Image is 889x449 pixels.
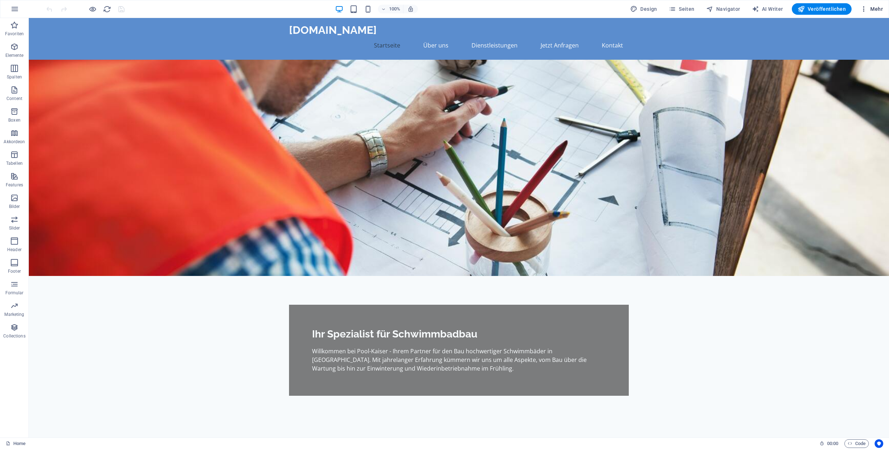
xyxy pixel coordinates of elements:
span: : [832,441,833,446]
p: Marketing [4,312,24,317]
button: Veröffentlichen [792,3,852,15]
span: Mehr [860,5,883,13]
button: Navigator [703,3,743,15]
button: Klicke hier, um den Vorschau-Modus zu verlassen [88,5,97,13]
p: Favoriten [5,31,24,37]
p: Boxen [8,117,21,123]
p: Header [7,247,22,253]
h6: 100% [389,5,400,13]
button: Seiten [666,3,698,15]
p: Formular [5,290,24,296]
button: Mehr [857,3,886,15]
button: 100% [378,5,403,13]
a: Klick, um Auswahl aufzuheben. Doppelklick öffnet Seitenverwaltung [6,439,26,448]
p: Elemente [5,53,24,58]
span: AI Writer [752,5,783,13]
p: Tabellen [6,160,23,166]
p: Slider [9,225,20,231]
p: Collections [3,333,25,339]
p: Features [6,182,23,188]
i: Seite neu laden [103,5,111,13]
span: Navigator [706,5,740,13]
p: Spalten [7,74,22,80]
p: Content [6,96,22,101]
button: Usercentrics [875,439,883,448]
span: Code [848,439,866,448]
h6: Session-Zeit [820,439,839,448]
span: Design [630,5,657,13]
button: AI Writer [749,3,786,15]
div: Design (Strg+Alt+Y) [627,3,660,15]
button: Design [627,3,660,15]
button: reload [103,5,111,13]
p: Bilder [9,204,20,209]
p: Akkordeon [4,139,25,145]
i: Bei Größenänderung Zoomstufe automatisch an das gewählte Gerät anpassen. [407,6,414,12]
button: Code [844,439,869,448]
span: Seiten [669,5,695,13]
span: Veröffentlichen [798,5,846,13]
span: 00 00 [827,439,838,448]
p: Footer [8,268,21,274]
